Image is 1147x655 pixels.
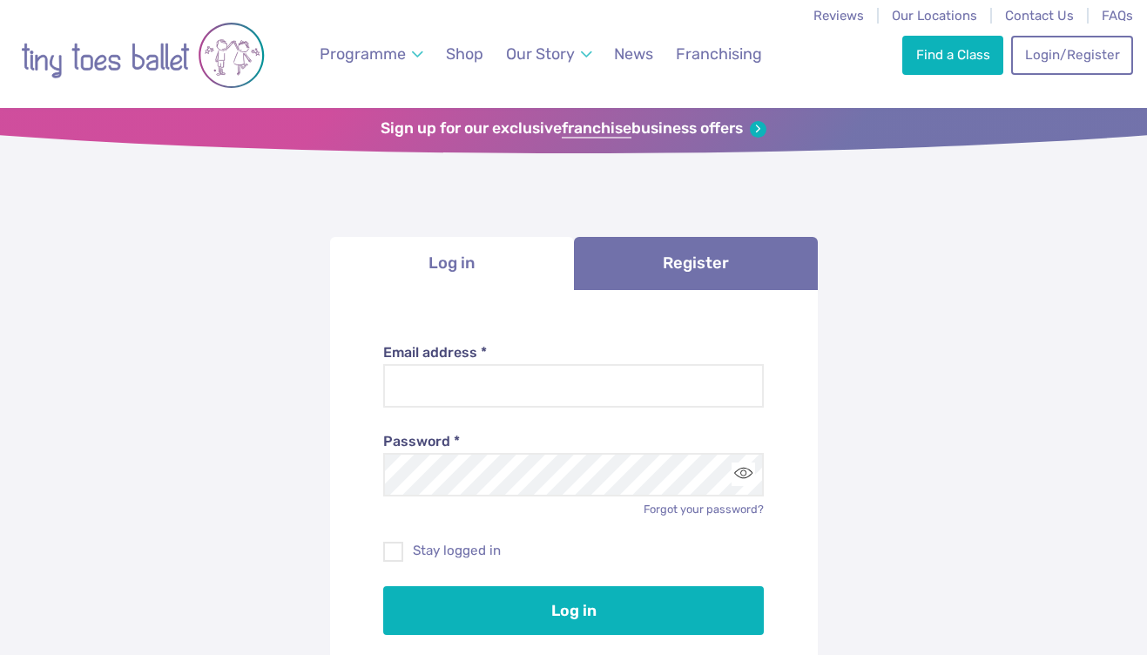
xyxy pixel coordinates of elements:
a: Contact Us [1005,8,1074,24]
span: Our Story [506,44,575,63]
button: Toggle password visibility [732,463,755,486]
a: Our Locations [892,8,977,24]
a: Programme [312,35,432,74]
a: Shop [438,35,491,74]
img: tiny toes ballet [21,11,265,99]
a: Login/Register [1011,36,1133,74]
a: Franchising [668,35,770,74]
label: Password * [383,432,764,451]
a: Find a Class [902,36,1003,74]
a: Forgot your password? [644,503,764,516]
span: Programme [320,44,406,63]
a: FAQs [1102,8,1133,24]
a: Register [574,237,818,290]
a: Sign up for our exclusivefranchisebusiness offers [381,119,766,138]
span: News [614,44,653,63]
a: News [606,35,661,74]
label: Email address * [383,343,764,362]
a: Reviews [813,8,864,24]
strong: franchise [562,119,631,138]
span: Franchising [676,44,762,63]
button: Log in [383,586,764,635]
span: Shop [446,44,483,63]
label: Stay logged in [383,542,764,560]
a: Our Story [498,35,601,74]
